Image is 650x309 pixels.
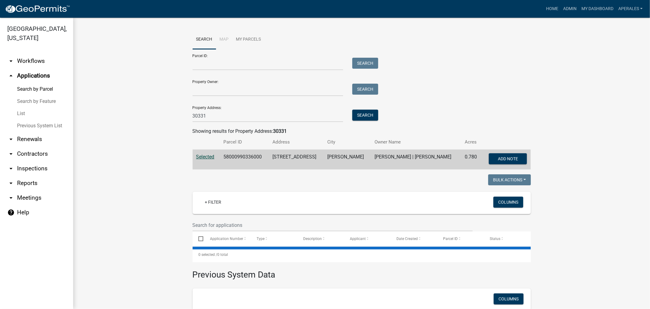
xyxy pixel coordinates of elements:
i: help [7,209,15,216]
i: arrow_drop_down [7,150,15,158]
datatable-header-cell: Description [297,231,344,246]
button: Add Note [489,153,527,164]
i: arrow_drop_down [7,57,15,65]
button: Search [352,84,378,95]
a: Home [544,3,561,15]
i: arrow_drop_down [7,165,15,172]
span: Date Created [396,237,418,241]
a: Admin [561,3,579,15]
span: 0 selected / [198,253,217,257]
button: Columns [493,197,523,208]
span: Applicant [350,237,366,241]
td: 0.780 [461,150,482,170]
datatable-header-cell: Date Created [391,231,437,246]
i: arrow_drop_down [7,180,15,187]
th: Parcel ID [220,135,269,149]
span: Application Number [210,237,243,241]
i: arrow_drop_up [7,72,15,79]
span: Add Note [498,156,518,161]
a: + Filter [200,197,226,208]
datatable-header-cell: Application Number [204,231,251,246]
td: [STREET_ADDRESS] [269,150,324,170]
span: Parcel ID [443,237,458,241]
th: City [324,135,371,149]
a: aperales [616,3,645,15]
span: Type [257,237,265,241]
button: Columns [494,293,524,304]
td: 58000990336000 [220,150,269,170]
datatable-header-cell: Applicant [344,231,391,246]
a: Selected [196,154,215,160]
h3: Previous System Data [193,262,531,281]
input: Search for applications [193,219,473,231]
datatable-header-cell: Select [193,231,204,246]
span: Status [490,237,501,241]
div: Showing results for Property Address: [193,128,531,135]
button: Search [352,110,378,121]
th: Owner Name [371,135,461,149]
a: Search [193,30,216,49]
span: Description [303,237,322,241]
th: Address [269,135,324,149]
div: 0 total [193,247,531,262]
strong: 30331 [273,128,287,134]
datatable-header-cell: Parcel ID [437,231,484,246]
td: [PERSON_NAME] [324,150,371,170]
th: Acres [461,135,482,149]
datatable-header-cell: Type [251,231,297,246]
i: arrow_drop_down [7,136,15,143]
td: [PERSON_NAME] | [PERSON_NAME] [371,150,461,170]
datatable-header-cell: Status [484,231,531,246]
button: Search [352,58,378,69]
a: My Parcels [233,30,265,49]
a: My Dashboard [579,3,616,15]
i: arrow_drop_down [7,194,15,202]
button: Bulk Actions [488,174,531,185]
